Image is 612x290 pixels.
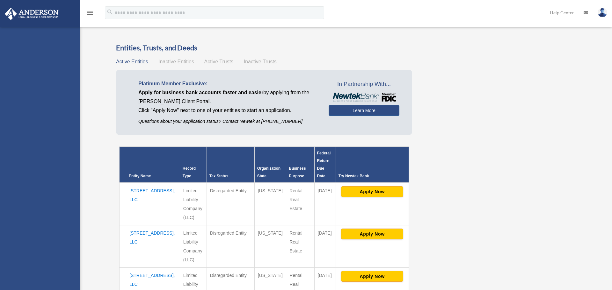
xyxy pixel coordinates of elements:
p: Click "Apply Now" next to one of your entities to start an application. [138,106,319,115]
button: Apply Now [341,229,403,239]
i: menu [86,9,94,17]
a: menu [86,11,94,17]
a: Learn More [329,105,399,116]
button: Apply Now [341,271,403,282]
i: search [106,9,113,16]
span: Inactive Trusts [244,59,277,64]
td: [US_STATE] [254,183,286,225]
th: Record Type [180,147,207,183]
span: Active Entities [116,59,148,64]
td: [US_STATE] [254,225,286,268]
td: [STREET_ADDRESS], LLC [126,225,180,268]
p: by applying from the [PERSON_NAME] Client Portal. [138,88,319,106]
span: Apply for business bank accounts faster and easier [138,90,263,95]
td: Disregarded Entity [207,225,254,268]
h3: Entities, Trusts, and Deeds [116,43,412,53]
p: Platinum Member Exclusive: [138,79,319,88]
img: NewtekBankLogoSM.png [332,93,396,102]
td: Limited Liability Company (LLC) [180,225,207,268]
img: Anderson Advisors Platinum Portal [3,8,61,20]
td: Limited Liability Company (LLC) [180,183,207,225]
span: Active Trusts [204,59,234,64]
td: Disregarded Entity [207,183,254,225]
p: Questions about your application status? Contact Newtek at [PHONE_NUMBER] [138,117,319,125]
th: Tax Status [207,147,254,183]
span: Inactive Entities [158,59,194,64]
th: Organization State [254,147,286,183]
td: [DATE] [314,225,336,268]
button: Apply Now [341,186,403,197]
img: User Pic [598,8,607,17]
div: Try Newtek Bank [339,172,406,180]
td: [DATE] [314,183,336,225]
span: In Partnership With... [329,79,399,89]
td: Rental Real Estate [286,225,314,268]
td: Rental Real Estate [286,183,314,225]
th: Business Purpose [286,147,314,183]
th: Entity Name [126,147,180,183]
td: [STREET_ADDRESS], LLC [126,183,180,225]
th: Federal Return Due Date [314,147,336,183]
